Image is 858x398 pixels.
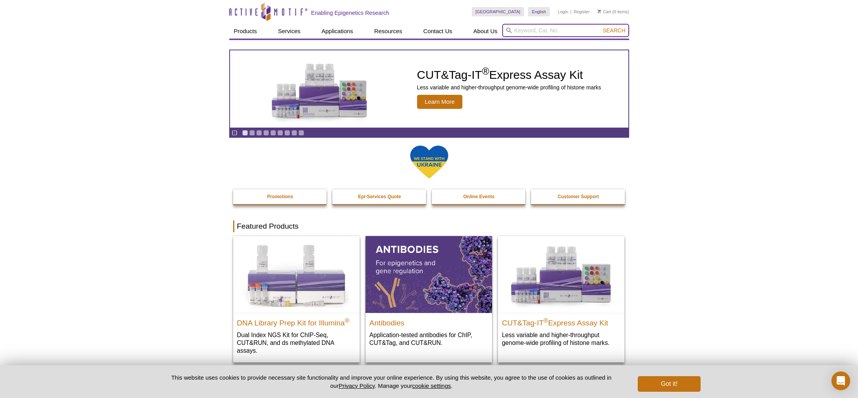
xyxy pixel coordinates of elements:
img: We Stand With Ukraine [410,145,449,179]
h2: Featured Products [233,220,625,232]
li: (0 items) [598,7,629,16]
a: Toggle autoplay [232,130,237,136]
a: Products [229,24,262,39]
h2: Enabling Epigenetics Research [311,9,389,16]
h2: DNA Library Prep Kit for Illumina [237,315,356,327]
a: DNA Library Prep Kit for Illumina DNA Library Prep Kit for Illumina® Dual Index NGS Kit for ChIP-... [233,236,360,362]
strong: Customer Support [558,194,599,199]
a: All Antibodies Antibodies Application-tested antibodies for ChIP, CUT&Tag, and CUT&RUN. [366,236,492,354]
a: Go to slide 5 [270,130,276,136]
button: Got it! [638,376,700,392]
a: Login [558,9,568,14]
img: CUT&Tag-IT® Express Assay Kit [498,236,624,313]
img: CUT&Tag-IT Express Assay Kit [255,46,384,132]
a: Resources [369,24,407,39]
button: Search [600,27,628,34]
a: Go to slide 9 [298,130,304,136]
h2: CUT&Tag-IT Express Assay Kit [417,69,601,81]
div: Open Intercom Messenger [831,371,850,390]
sup: ® [345,317,350,323]
article: CUT&Tag-IT Express Assay Kit [230,50,628,128]
a: English [528,7,550,16]
a: Go to slide 7 [284,130,290,136]
a: Go to slide 4 [263,130,269,136]
sup: ® [482,66,489,76]
strong: Epi-Services Quote [358,194,401,199]
h2: CUT&Tag-IT Express Assay Kit [502,315,621,327]
p: Less variable and higher-throughput genome-wide profiling of histone marks​. [502,331,621,347]
a: Contact Us [419,24,457,39]
a: Privacy Policy [339,382,375,389]
p: This website uses cookies to provide necessary site functionality and improve your online experie... [158,373,625,390]
a: Go to slide 2 [249,130,255,136]
a: [GEOGRAPHIC_DATA] [472,7,524,16]
span: Learn More [417,95,463,109]
a: Customer Support [531,189,626,204]
a: Online Events [432,189,526,204]
a: Go to slide 3 [256,130,262,136]
span: Search [603,27,625,34]
p: Less variable and higher-throughput genome-wide profiling of histone marks [417,84,601,91]
sup: ® [544,317,548,323]
a: CUT&Tag-IT Express Assay Kit CUT&Tag-IT®Express Assay Kit Less variable and higher-throughput gen... [230,50,628,128]
input: Keyword, Cat. No. [502,24,629,37]
p: Application-tested antibodies for ChIP, CUT&Tag, and CUT&RUN. [369,331,488,347]
li: | [571,7,572,16]
a: Go to slide 1 [242,130,248,136]
strong: Online Events [463,194,494,199]
strong: Promotions [267,194,293,199]
a: Promotions [233,189,328,204]
a: Services [273,24,305,39]
p: Dual Index NGS Kit for ChIP-Seq, CUT&RUN, and ds methylated DNA assays. [237,331,356,355]
img: DNA Library Prep Kit for Illumina [233,236,360,313]
a: About Us [469,24,502,39]
a: CUT&Tag-IT® Express Assay Kit CUT&Tag-IT®Express Assay Kit Less variable and higher-throughput ge... [498,236,624,354]
a: Go to slide 8 [291,130,297,136]
a: Cart [598,9,611,14]
a: Go to slide 6 [277,130,283,136]
button: cookie settings [412,382,451,389]
a: Epi-Services Quote [332,189,427,204]
a: Register [574,9,590,14]
a: Applications [317,24,358,39]
h2: Antibodies [369,315,488,327]
img: Your Cart [598,9,601,13]
img: All Antibodies [366,236,492,313]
